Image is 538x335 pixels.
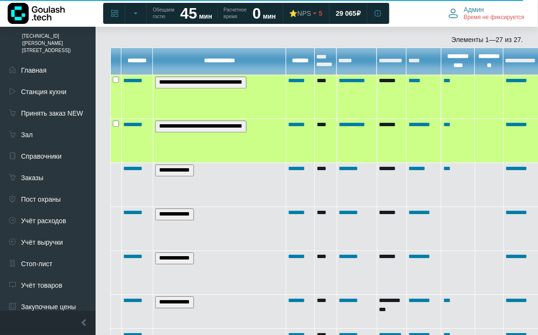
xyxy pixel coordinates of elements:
span: мин [263,12,276,20]
span: ₽ [356,9,361,18]
span: Расчетное время [224,7,247,20]
span: Время не фиксируется [464,14,525,22]
span: 5 [319,9,323,18]
strong: 45 [180,5,197,22]
span: Обещаем гостю [153,7,174,20]
span: NPS [298,10,312,17]
a: 29 065 ₽ [330,5,366,22]
span: мин [199,12,212,20]
span: Админ [464,5,484,14]
div: Элементы 1—27 из 27. [110,35,523,45]
a: ⭐NPS 5 [284,5,329,22]
img: Логотип компании Goulash.tech [8,3,65,24]
button: Админ Время не фиксируется [443,3,530,23]
div: ⭐ [290,9,312,18]
span: 29 065 [336,9,356,18]
a: Обещаем гостю 45 мин Расчетное время 0 мин [147,5,282,22]
strong: 0 [253,5,261,22]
